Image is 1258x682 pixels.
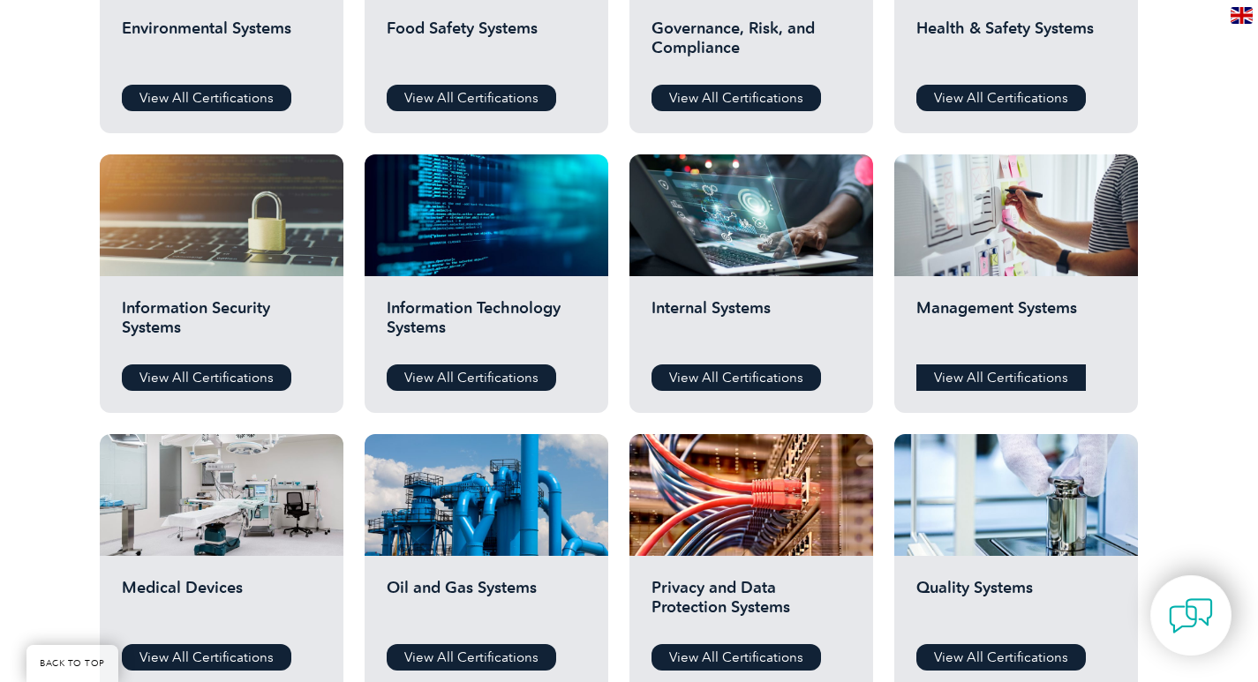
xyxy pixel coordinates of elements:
[122,298,321,351] h2: Information Security Systems
[387,19,586,71] h2: Food Safety Systems
[122,644,291,671] a: View All Certifications
[652,364,821,391] a: View All Certifications
[122,578,321,631] h2: Medical Devices
[122,85,291,111] a: View All Certifications
[916,19,1116,71] h2: Health & Safety Systems
[387,85,556,111] a: View All Certifications
[122,364,291,391] a: View All Certifications
[916,85,1086,111] a: View All Certifications
[916,364,1086,391] a: View All Certifications
[652,19,851,71] h2: Governance, Risk, and Compliance
[387,364,556,391] a: View All Certifications
[1169,594,1213,638] img: contact-chat.png
[26,645,118,682] a: BACK TO TOP
[916,298,1116,351] h2: Management Systems
[916,644,1086,671] a: View All Certifications
[387,644,556,671] a: View All Certifications
[916,578,1116,631] h2: Quality Systems
[652,578,851,631] h2: Privacy and Data Protection Systems
[387,578,586,631] h2: Oil and Gas Systems
[652,298,851,351] h2: Internal Systems
[652,85,821,111] a: View All Certifications
[652,644,821,671] a: View All Certifications
[122,19,321,71] h2: Environmental Systems
[387,298,586,351] h2: Information Technology Systems
[1231,7,1253,24] img: en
